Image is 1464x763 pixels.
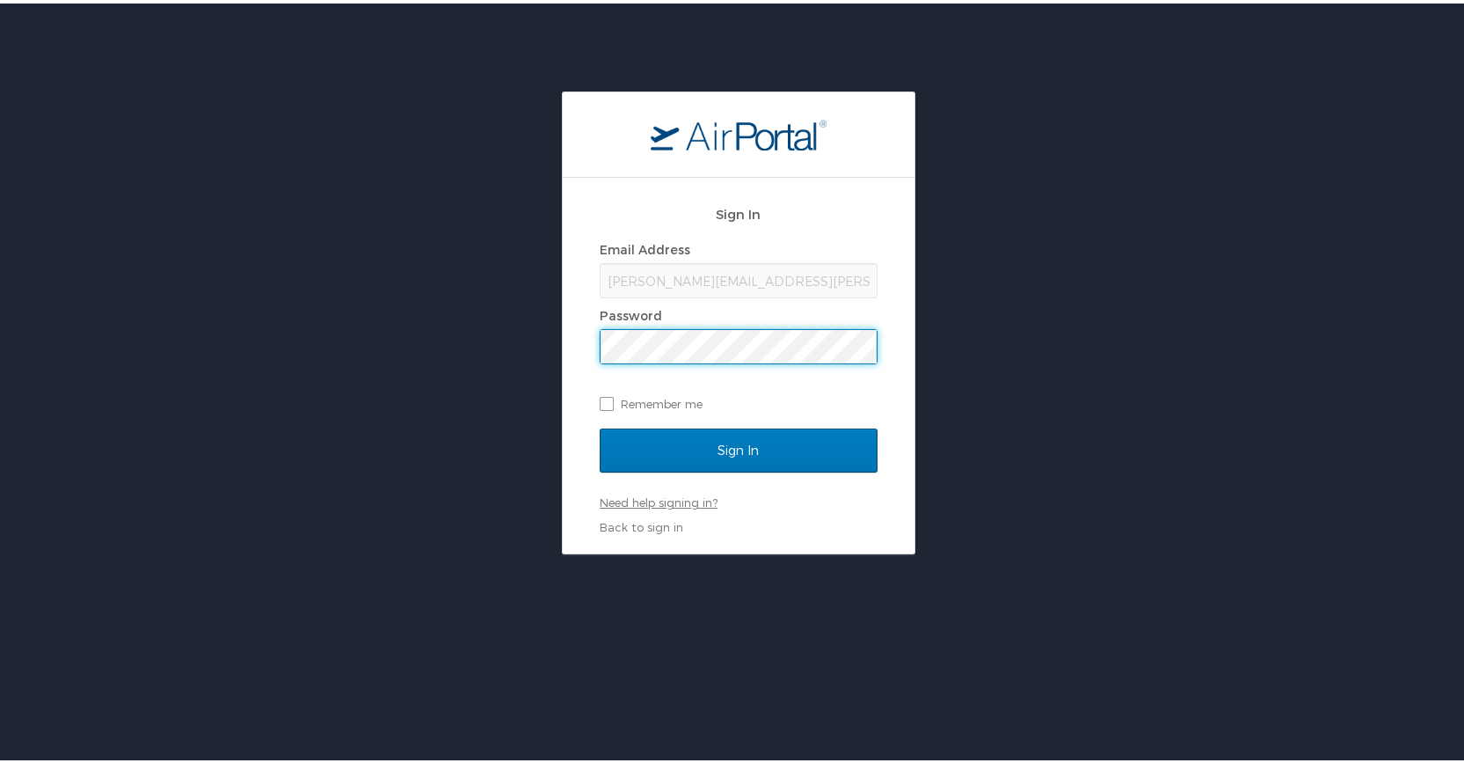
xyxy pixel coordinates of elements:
[600,492,717,506] a: Need help signing in?
[600,387,878,414] label: Remember me
[600,201,878,221] h2: Sign In
[600,304,662,319] label: Password
[600,238,690,253] label: Email Address
[600,517,683,531] a: Back to sign in
[651,115,827,147] img: logo
[600,425,878,469] input: Sign In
